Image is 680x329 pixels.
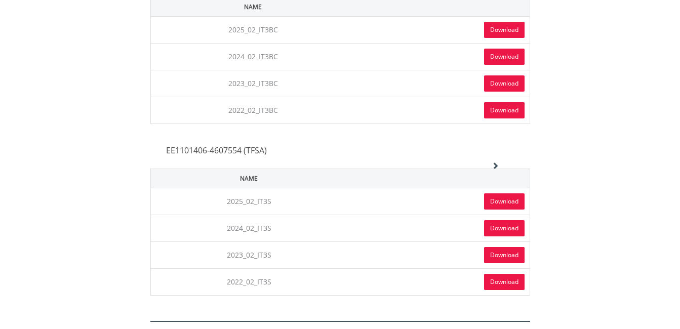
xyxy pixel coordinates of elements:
[150,188,347,215] td: 2025_02_IT3S
[166,145,267,156] span: EE1101406-4607554 (TFSA)
[484,274,525,290] a: Download
[150,70,355,97] td: 2023_02_IT3BC
[484,49,525,65] a: Download
[484,247,525,263] a: Download
[150,215,347,241] td: 2024_02_IT3S
[150,268,347,295] td: 2022_02_IT3S
[484,22,525,38] a: Download
[150,43,355,70] td: 2024_02_IT3BC
[150,169,347,188] th: Name
[150,97,355,124] td: 2022_02_IT3BC
[150,16,355,43] td: 2025_02_IT3BC
[484,220,525,236] a: Download
[484,102,525,118] a: Download
[150,241,347,268] td: 2023_02_IT3S
[484,75,525,92] a: Download
[484,193,525,210] a: Download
